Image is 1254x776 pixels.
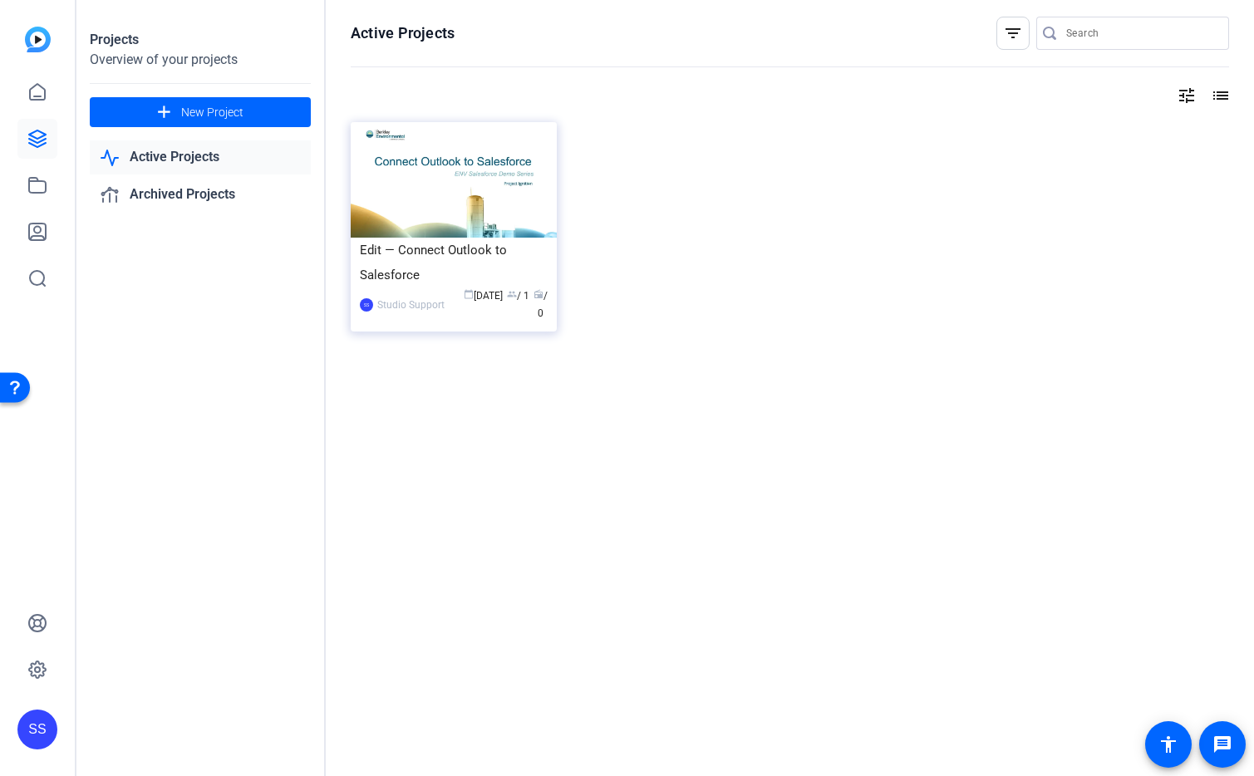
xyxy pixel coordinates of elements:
[17,710,57,749] div: SS
[534,290,548,319] span: / 0
[90,178,311,212] a: Archived Projects
[1003,23,1023,43] mat-icon: filter_list
[1212,734,1232,754] mat-icon: message
[90,30,311,50] div: Projects
[1066,23,1216,43] input: Search
[90,140,311,174] a: Active Projects
[154,102,175,123] mat-icon: add
[464,290,503,302] span: [DATE]
[534,289,543,299] span: radio
[1209,86,1229,106] mat-icon: list
[90,97,311,127] button: New Project
[351,23,455,43] h1: Active Projects
[181,104,243,121] span: New Project
[1158,734,1178,754] mat-icon: accessibility
[25,27,51,52] img: blue-gradient.svg
[507,290,529,302] span: / 1
[90,50,311,70] div: Overview of your projects
[377,297,445,313] div: Studio Support
[360,238,548,287] div: Edit — Connect Outlook to Salesforce
[464,289,474,299] span: calendar_today
[360,298,373,312] div: SS
[507,289,517,299] span: group
[1177,86,1197,106] mat-icon: tune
